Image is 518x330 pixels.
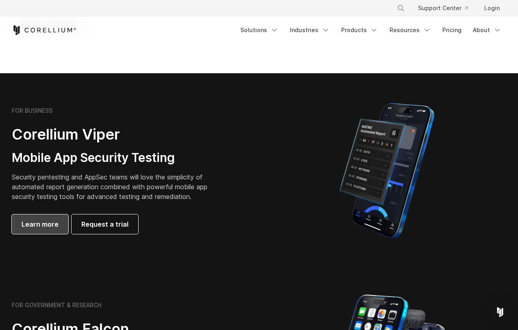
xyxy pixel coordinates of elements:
h6: FOR GOVERNMENT & RESEARCH [12,302,102,309]
button: Search [394,1,408,15]
a: Solutions [235,23,283,37]
div: Open Intercom Messenger [490,302,510,322]
h3: Mobile App Security Testing [12,150,220,166]
p: Security pentesting and AppSec teams will love the simplicity of automated report generation comb... [12,172,220,201]
img: Corellium MATRIX automated report on iPhone showing app vulnerability test results across securit... [326,99,448,242]
a: Pricing [437,23,466,37]
a: Industries [285,23,335,37]
a: Login [478,1,506,15]
a: Support Center [411,1,474,15]
div: Navigation Menu [387,1,506,15]
a: Request a trial [72,214,138,234]
a: About [468,23,506,37]
span: Learn more [22,219,59,229]
a: Corellium Home [12,25,76,35]
span: Request a trial [81,219,128,229]
a: Resources [385,23,436,37]
h6: FOR BUSINESS [12,107,52,114]
h2: Corellium Viper [12,125,220,144]
div: Navigation Menu [235,23,506,37]
a: Learn more [12,214,68,234]
a: Products [336,23,383,37]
